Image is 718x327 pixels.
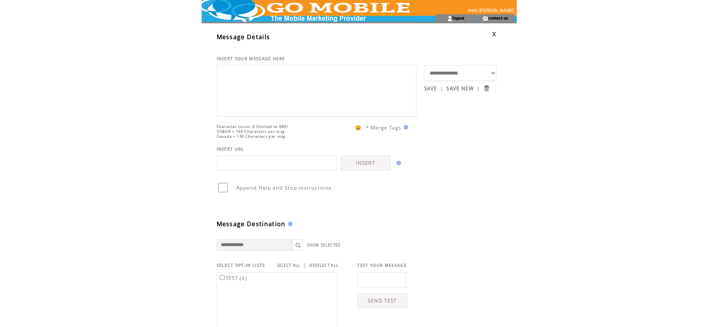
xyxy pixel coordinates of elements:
span: | [303,262,306,269]
span: | [477,85,480,92]
a: SHOW SELECTED [307,243,341,248]
span: Message Destination [217,220,286,228]
img: help.gif [394,161,401,165]
span: | [440,85,443,92]
a: DESELECT ALL [309,263,338,268]
span: US&UK = 160 Characters per msg [217,129,285,134]
a: logout [453,15,464,20]
span: Message Details [217,33,270,41]
a: SAVE [424,85,437,92]
span: INSERT URL [217,146,244,152]
a: SAVE NEW [446,85,474,92]
span: Canada = 136 Characters per msg [217,134,286,139]
span: Character count: 0 (limited to 640) [217,124,288,129]
img: account_icon.gif [447,15,453,21]
span: 😀 [355,124,362,131]
label: TEST (4) [218,275,248,281]
input: Submit [483,85,490,92]
span: * Merge Tags [366,124,401,131]
img: help.gif [401,125,408,129]
img: help.gif [286,222,292,226]
span: SELECT OPT-IN LISTS [217,263,265,268]
span: INSERT YOUR MESSAGE HERE [217,56,285,61]
a: INSERT [341,155,390,170]
span: Hello [PERSON_NAME] [468,8,514,13]
span: Append Help and Stop instructions [236,184,332,191]
span: TEST YOUR MESSAGE [357,263,407,268]
img: contact_us_icon.gif [482,15,488,21]
a: contact us [488,15,508,20]
input: TEST (4) [220,275,225,280]
a: SELECT ALL [277,263,300,268]
a: SEND TEST [357,293,407,308]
